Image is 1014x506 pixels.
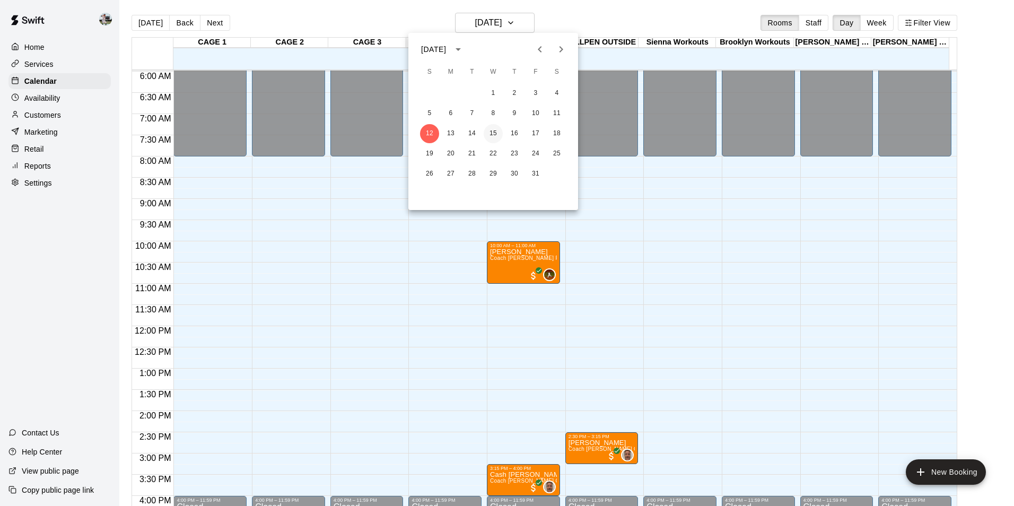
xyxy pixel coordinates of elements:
span: Sunday [420,62,439,83]
button: 25 [547,144,566,163]
button: 15 [484,124,503,143]
button: 7 [462,104,482,123]
button: 21 [462,144,482,163]
button: 27 [441,164,460,184]
button: Previous month [529,39,550,60]
button: 26 [420,164,439,184]
button: 9 [505,104,524,123]
button: calendar view is open, switch to year view [449,40,467,58]
button: 3 [526,84,545,103]
button: 23 [505,144,524,163]
button: 4 [547,84,566,103]
button: 31 [526,164,545,184]
span: Friday [526,62,545,83]
button: 17 [526,124,545,143]
button: 22 [484,144,503,163]
button: 5 [420,104,439,123]
button: 10 [526,104,545,123]
span: Saturday [547,62,566,83]
button: 2 [505,84,524,103]
button: 12 [420,124,439,143]
button: 16 [505,124,524,143]
button: 28 [462,164,482,184]
button: 19 [420,144,439,163]
button: 6 [441,104,460,123]
span: Thursday [505,62,524,83]
div: [DATE] [421,44,446,55]
span: Wednesday [484,62,503,83]
button: 24 [526,144,545,163]
span: Monday [441,62,460,83]
button: 20 [441,144,460,163]
button: 29 [484,164,503,184]
button: 14 [462,124,482,143]
button: 11 [547,104,566,123]
button: 13 [441,124,460,143]
span: Tuesday [462,62,482,83]
button: 18 [547,124,566,143]
button: 30 [505,164,524,184]
button: 8 [484,104,503,123]
button: 1 [484,84,503,103]
button: Next month [550,39,572,60]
